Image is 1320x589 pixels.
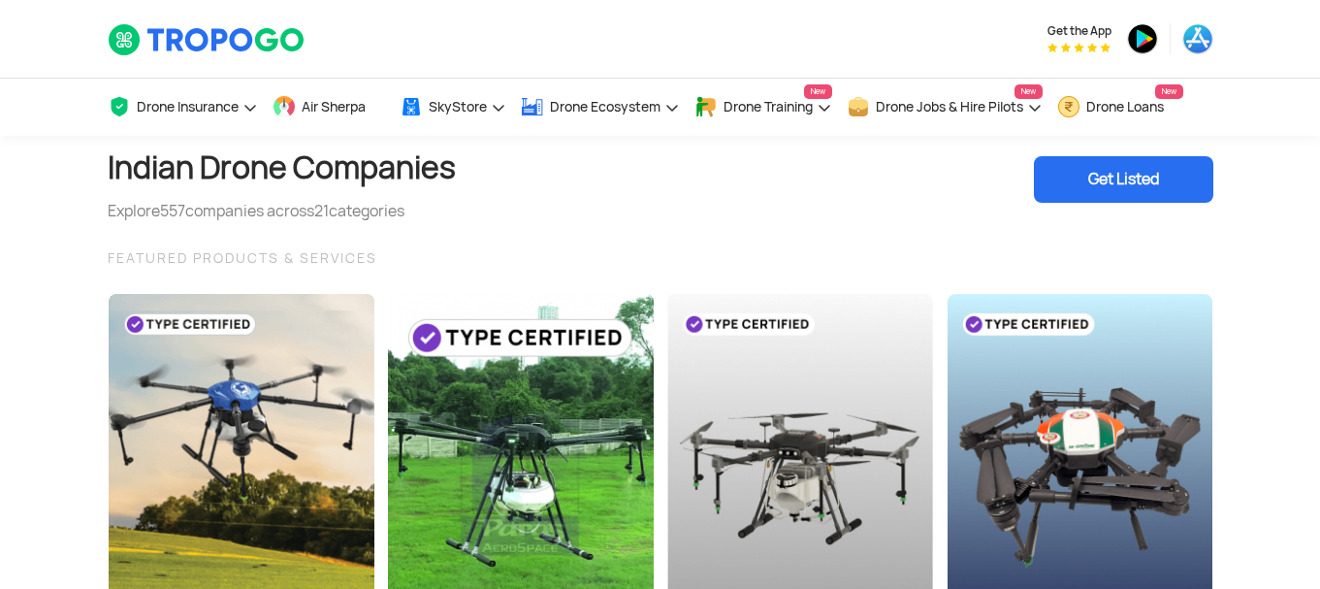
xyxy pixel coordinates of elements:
[1155,84,1183,99] span: New
[1014,84,1043,99] span: New
[521,79,680,136] a: Drone Ecosystem
[108,79,258,136] a: Drone Insurance
[1086,99,1164,115] span: Drone Loans
[429,99,487,115] span: SkyStore
[108,23,306,56] img: TropoGo Logo
[804,84,832,99] span: New
[847,79,1043,136] a: Drone Jobs & Hire PilotsNew
[108,200,456,223] div: Explore companies across categories
[1034,156,1213,203] div: Get Listed
[1182,23,1213,54] img: ic_appstore.png
[1047,23,1111,39] span: Get the App
[1057,79,1183,136] a: Drone LoansNew
[1047,43,1111,52] img: App Raking
[108,246,1213,270] div: FEATURED PRODUCTS & SERVICES
[1127,23,1158,54] img: ic_playstore.png
[550,99,660,115] span: Drone Ecosystem
[108,136,456,200] h1: Indian Drone Companies
[876,99,1023,115] span: Drone Jobs & Hire Pilots
[314,201,329,221] span: 21
[273,79,385,136] a: Air Sherpa
[137,99,239,115] span: Drone Insurance
[302,99,366,115] span: Air Sherpa
[400,79,506,136] a: SkyStore
[694,79,832,136] a: Drone TrainingNew
[724,99,813,115] span: Drone Training
[160,201,185,221] span: 557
